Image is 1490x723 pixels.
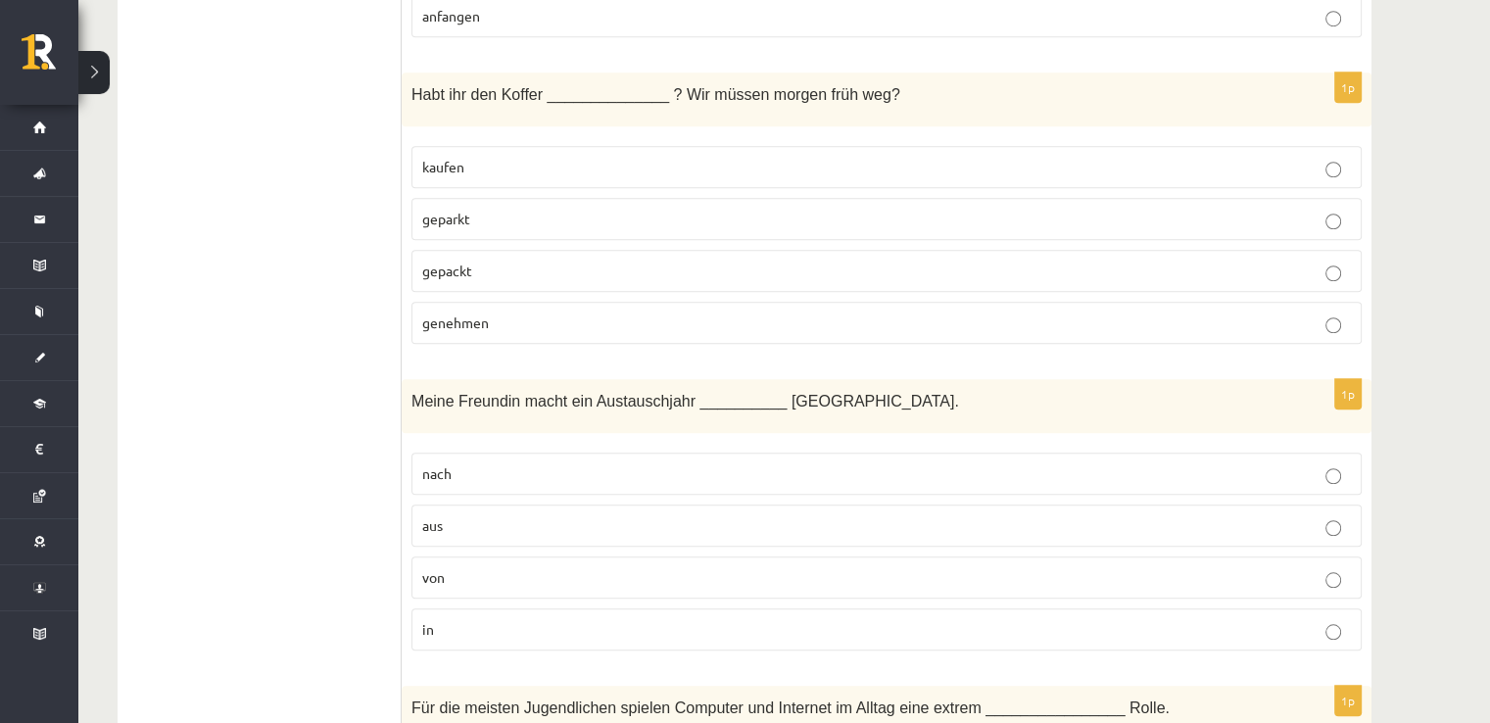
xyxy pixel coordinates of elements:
[411,699,1170,716] span: Für die meisten Jugendlichen spielen Computer und Internet im Alltag eine extrem ________________...
[1325,214,1341,229] input: geparkt
[422,158,464,175] span: kaufen
[422,516,443,534] span: aus
[1325,265,1341,281] input: gepackt
[422,620,434,638] span: in
[422,568,445,586] span: von
[1334,685,1362,716] p: 1p
[1325,572,1341,588] input: von
[1325,162,1341,177] input: kaufen
[1325,11,1341,26] input: anfangen
[411,393,959,410] span: Meine Freundin macht ein Austauschjahr __________ [GEOGRAPHIC_DATA].
[1325,317,1341,333] input: genehmen
[422,464,452,482] span: nach
[422,262,472,279] span: gepackt
[1334,378,1362,410] p: 1p
[1325,520,1341,536] input: aus
[1325,468,1341,484] input: nach
[411,86,900,103] span: Habt ihr den Koffer ______________ ? Wir müssen morgen früh weg?
[422,313,489,331] span: genehmen
[422,7,480,24] span: anfangen
[1325,624,1341,640] input: in
[22,34,78,83] a: Rīgas 1. Tālmācības vidusskola
[1334,72,1362,103] p: 1p
[422,210,470,227] span: geparkt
